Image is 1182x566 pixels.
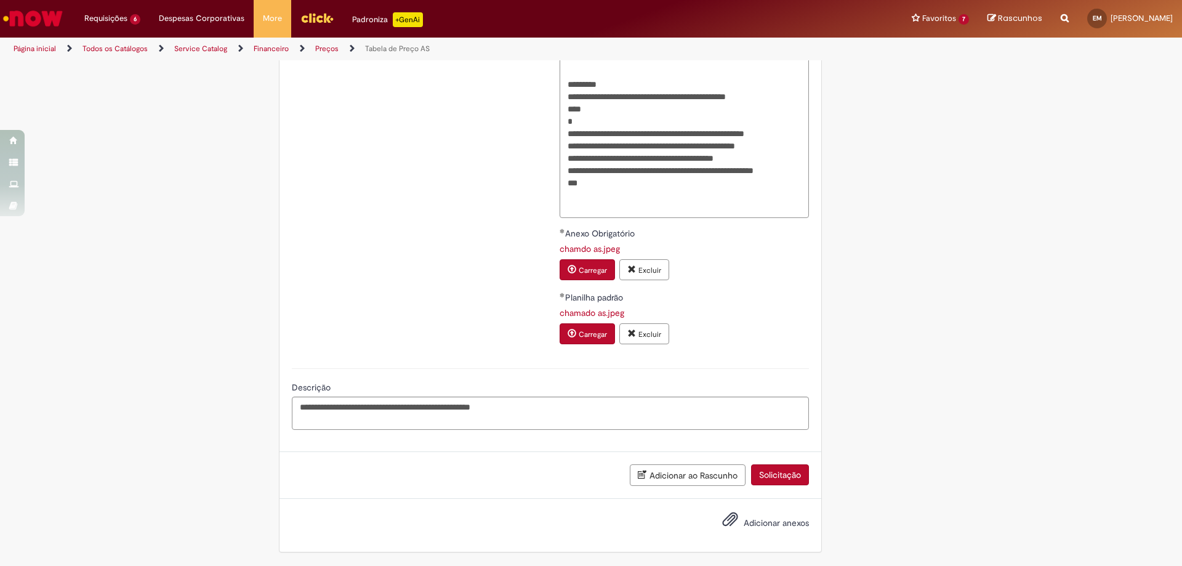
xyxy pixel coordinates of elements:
small: Carregar [579,265,607,275]
small: Excluir [638,329,661,339]
span: Despesas Corporativas [159,12,244,25]
textarea: Descrição [292,397,809,430]
span: 7 [959,14,969,25]
span: More [263,12,282,25]
span: EM [1093,14,1102,22]
a: Todos os Catálogos [82,44,148,54]
span: Obrigatório Preenchido [560,228,565,233]
span: 6 [130,14,140,25]
a: Download de chamado as.jpeg [560,307,624,318]
a: Preços [315,44,339,54]
a: Tabela de Preço AS [365,44,430,54]
img: click_logo_yellow_360x200.png [300,9,334,27]
p: +GenAi [393,12,423,27]
a: Service Catalog [174,44,227,54]
button: Carregar anexo de Planilha padrão Required [560,323,615,344]
small: Excluir [638,265,661,275]
span: [PERSON_NAME] [1111,13,1173,23]
button: Solicitação [751,464,809,485]
div: Padroniza [352,12,423,27]
a: Página inicial [14,44,56,54]
button: Adicionar anexos [719,508,741,536]
button: Excluir anexo chamdo as.jpeg [619,259,669,280]
span: Anexo Obrigatório [565,228,637,239]
button: Adicionar ao Rascunho [630,464,746,486]
span: Requisições [84,12,127,25]
img: ServiceNow [1,6,65,31]
a: Rascunhos [987,13,1042,25]
small: Carregar [579,329,607,339]
ul: Trilhas de página [9,38,779,60]
button: Excluir anexo chamado as.jpeg [619,323,669,344]
span: Descrição [292,382,333,393]
a: Financeiro [254,44,289,54]
span: Obrigatório Preenchido [560,293,565,297]
span: Rascunhos [998,12,1042,24]
a: Download de chamdo as.jpeg [560,243,620,254]
button: Carregar anexo de Anexo Obrigatório Required [560,259,615,280]
span: Adicionar anexos [744,517,809,528]
span: Favoritos [922,12,956,25]
span: Planilha padrão [565,292,625,303]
